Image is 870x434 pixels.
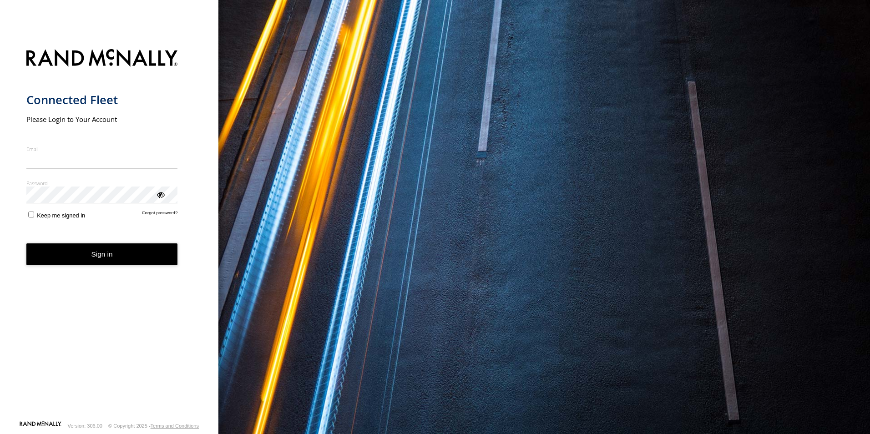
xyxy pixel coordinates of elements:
[20,421,61,430] a: Visit our Website
[28,212,34,217] input: Keep me signed in
[26,243,178,266] button: Sign in
[151,423,199,429] a: Terms and Conditions
[68,423,102,429] div: Version: 306.00
[26,180,178,187] label: Password
[26,92,178,107] h1: Connected Fleet
[26,146,178,152] label: Email
[142,210,178,219] a: Forgot password?
[37,212,85,219] span: Keep me signed in
[156,190,165,199] div: ViewPassword
[26,44,192,420] form: main
[26,47,178,71] img: Rand McNally
[108,423,199,429] div: © Copyright 2025 -
[26,115,178,124] h2: Please Login to Your Account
